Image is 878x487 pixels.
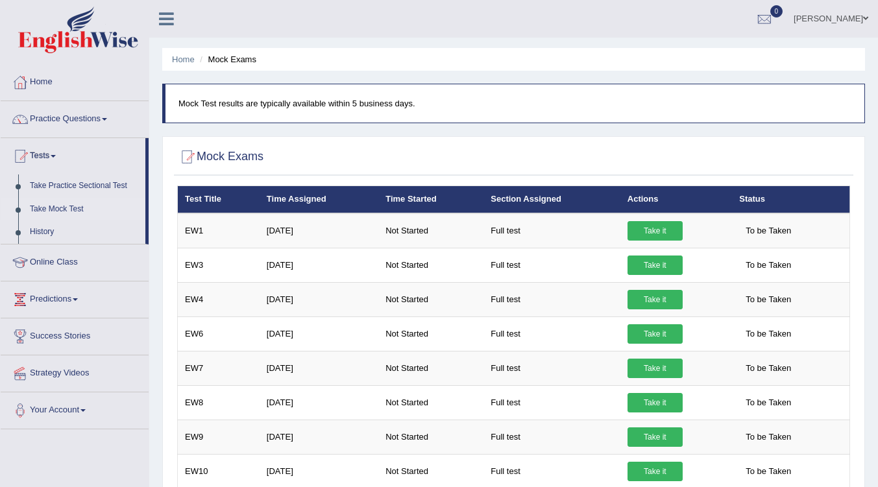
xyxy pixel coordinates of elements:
span: 0 [770,5,783,18]
td: [DATE] [260,213,378,248]
th: Actions [620,186,732,213]
td: Not Started [378,316,483,351]
td: Not Started [378,213,483,248]
span: To be Taken [739,462,798,481]
td: EW3 [178,248,260,282]
a: Take it [628,221,683,241]
td: Full test [483,351,620,385]
td: Full test [483,316,620,351]
td: [DATE] [260,351,378,385]
li: Mock Exams [197,53,256,65]
td: [DATE] [260,248,378,282]
td: EW9 [178,420,260,454]
span: To be Taken [739,324,798,344]
th: Test Title [178,186,260,213]
a: Take it [628,462,683,481]
a: Take it [628,427,683,447]
a: Your Account [1,392,149,425]
td: [DATE] [260,282,378,316]
a: Predictions [1,281,149,314]
td: Full test [483,248,620,282]
p: Mock Test results are typically available within 5 business days. [178,97,851,110]
span: To be Taken [739,393,798,412]
a: Take it [628,290,683,309]
span: To be Taken [739,427,798,447]
td: Not Started [378,248,483,282]
td: EW4 [178,282,260,316]
a: Strategy Videos [1,355,149,388]
a: Take it [628,255,683,275]
th: Section Assigned [483,186,620,213]
td: Not Started [378,282,483,316]
td: Full test [483,213,620,248]
a: Take it [628,359,683,378]
td: EW7 [178,351,260,385]
a: Practice Questions [1,101,149,134]
td: EW6 [178,316,260,351]
th: Time Started [378,186,483,213]
span: To be Taken [739,290,798,309]
td: EW1 [178,213,260,248]
a: Take it [628,393,683,412]
span: To be Taken [739,359,798,378]
a: Success Stories [1,318,149,351]
a: History [24,220,145,244]
td: Not Started [378,420,483,454]
a: Take it [628,324,683,344]
span: To be Taken [739,221,798,241]
span: To be Taken [739,255,798,275]
h2: Mock Exams [177,147,263,167]
a: Home [1,64,149,97]
th: Status [732,186,849,213]
td: Not Started [378,351,483,385]
td: Full test [483,420,620,454]
td: Full test [483,282,620,316]
a: Take Practice Sectional Test [24,174,145,198]
td: Not Started [378,385,483,420]
td: [DATE] [260,420,378,454]
a: Take Mock Test [24,198,145,221]
td: EW8 [178,385,260,420]
th: Time Assigned [260,186,378,213]
a: Online Class [1,244,149,277]
td: [DATE] [260,385,378,420]
a: Tests [1,138,145,171]
a: Home [172,54,195,64]
td: [DATE] [260,316,378,351]
td: Full test [483,385,620,420]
